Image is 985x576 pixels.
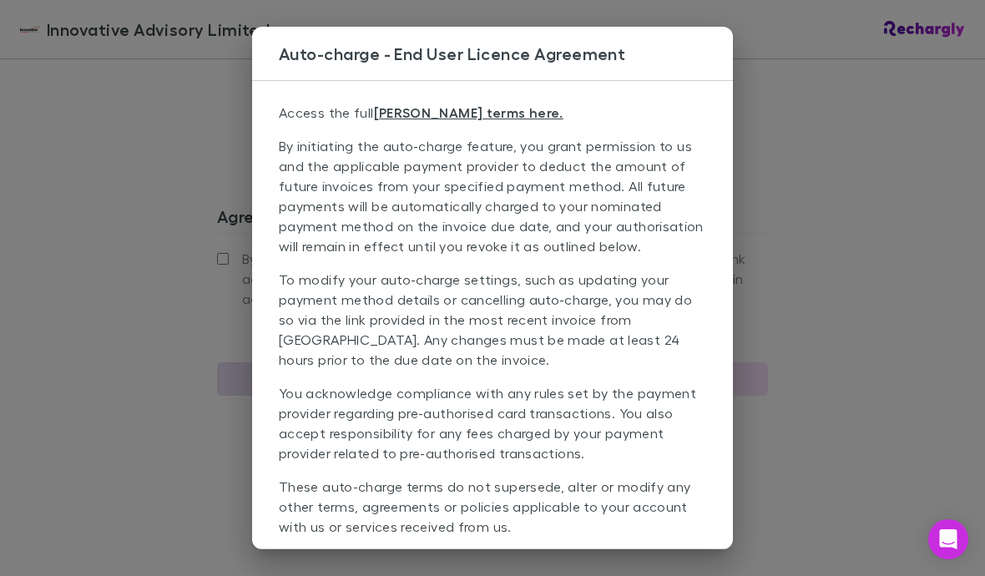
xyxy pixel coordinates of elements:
[279,477,706,550] p: These auto-charge terms do not supersede, alter or modify any other terms, agreements or policies...
[279,136,706,270] p: By initiating the auto-charge feature, you grant permission to us and the applicable payment prov...
[279,270,706,383] p: To modify your auto-charge settings, such as updating your payment method details or cancelling a...
[279,103,706,136] p: Access the full
[928,519,968,559] div: Open Intercom Messenger
[279,383,706,477] p: You acknowledge compliance with any rules set by the payment provider regarding pre-authorised ca...
[279,43,733,63] h3: Auto-charge - End User Licence Agreement
[374,104,563,121] a: [PERSON_NAME] terms here.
